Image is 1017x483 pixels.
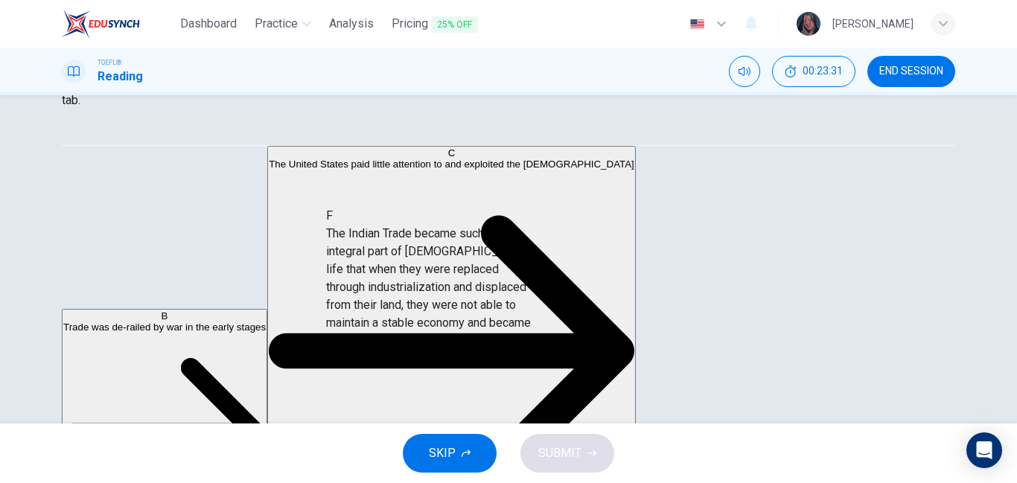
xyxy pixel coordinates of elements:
button: Analysis [323,10,380,37]
span: Dashboard [180,15,237,33]
button: Pricing25% OFF [386,10,484,38]
button: SKIP [403,434,497,473]
div: Mute [729,56,760,87]
span: Trade was de-railed by war in the early stages [63,321,266,332]
span: Analysis [329,15,374,33]
span: TOEFL® [98,57,121,68]
span: Practice [255,15,298,33]
span: The United States paid little attention to and exploited the [DEMOGRAPHIC_DATA] [269,159,634,170]
span: 25% OFF [431,16,478,33]
div: B [63,310,266,321]
img: Profile picture [797,12,820,36]
img: en [688,19,707,30]
button: 00:23:31 [772,56,855,87]
button: Practice [249,10,317,37]
a: Analysis [323,10,380,38]
a: EduSynch logo [62,9,174,39]
div: Choose test type tabs [62,109,955,145]
span: Pricing [392,15,478,33]
button: Dashboard [174,10,243,37]
span: SKIP [429,443,456,464]
h1: Reading [98,68,143,86]
div: Hide [772,56,855,87]
button: END SESSION [867,56,955,87]
a: Dashboard [174,10,243,38]
div: [PERSON_NAME] [832,15,914,33]
span: END SESSION [879,65,943,77]
span: 00:23:31 [803,65,843,77]
div: Open Intercom Messenger [966,432,1002,468]
img: EduSynch logo [62,9,140,39]
div: C [269,147,634,159]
